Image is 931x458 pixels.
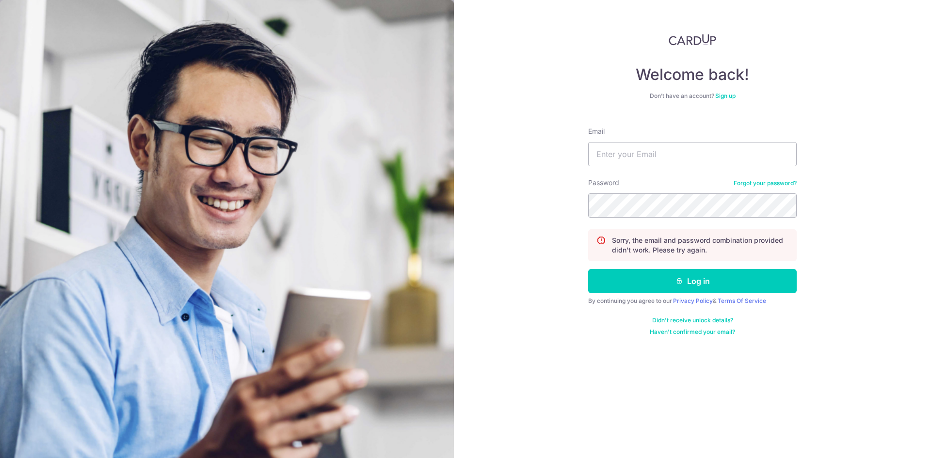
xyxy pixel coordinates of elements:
h4: Welcome back! [588,65,797,84]
div: Don’t have an account? [588,92,797,100]
a: Terms Of Service [718,297,766,304]
a: Didn't receive unlock details? [652,316,733,324]
input: Enter your Email [588,142,797,166]
p: Sorry, the email and password combination provided didn't work. Please try again. [612,236,788,255]
a: Forgot your password? [734,179,797,187]
div: By continuing you agree to our & [588,297,797,305]
a: Haven't confirmed your email? [650,328,735,336]
button: Log in [588,269,797,293]
a: Privacy Policy [673,297,713,304]
a: Sign up [715,92,736,99]
img: CardUp Logo [669,34,716,46]
label: Password [588,178,619,188]
label: Email [588,126,605,136]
